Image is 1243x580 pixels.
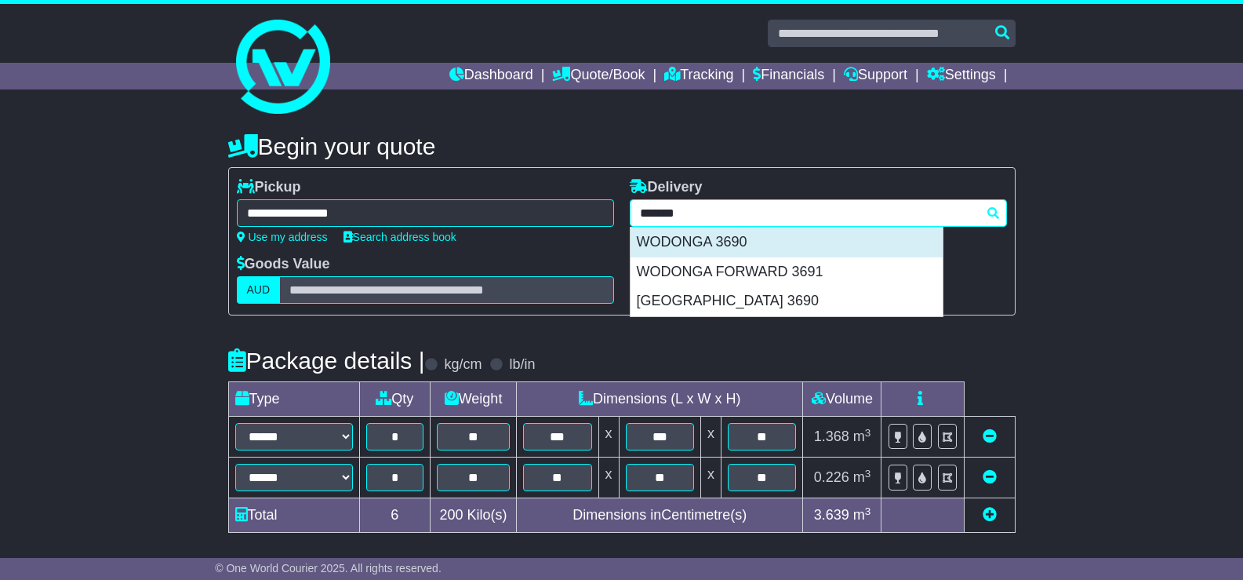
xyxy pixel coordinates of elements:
sup: 3 [865,505,871,517]
a: Support [844,63,907,89]
span: 0.226 [814,469,849,485]
td: Weight [431,382,517,417]
sup: 3 [865,468,871,480]
span: 200 [440,507,463,523]
h4: Package details | [228,348,425,374]
label: AUD [237,276,281,304]
div: WODONGA 3690 [631,228,943,257]
td: Volume [803,382,881,417]
span: © One World Courier 2025. All rights reserved. [215,562,442,575]
span: 1.368 [814,429,849,444]
label: Delivery [630,179,703,196]
a: Remove this item [983,469,997,485]
td: x [598,458,619,498]
td: Dimensions in Centimetre(s) [517,498,803,533]
td: Type [228,382,359,417]
a: Settings [927,63,996,89]
h4: Begin your quote [228,133,1016,159]
a: Add new item [983,507,997,523]
td: Kilo(s) [431,498,517,533]
span: m [853,469,871,485]
a: Dashboard [449,63,533,89]
a: Remove this item [983,429,997,444]
sup: 3 [865,427,871,439]
a: Quote/Book [552,63,645,89]
td: Total [228,498,359,533]
div: [GEOGRAPHIC_DATA] 3690 [631,286,943,316]
label: Goods Value [237,256,330,273]
div: WODONGA FORWARD 3691 [631,257,943,287]
label: lb/in [509,356,535,374]
td: Qty [359,382,431,417]
span: 3.639 [814,507,849,523]
label: Pickup [237,179,301,196]
label: kg/cm [444,356,482,374]
a: Search address book [343,231,456,243]
span: m [853,507,871,523]
td: x [700,458,721,498]
span: m [853,429,871,444]
td: Dimensions (L x W x H) [517,382,803,417]
td: 6 [359,498,431,533]
a: Tracking [664,63,733,89]
td: x [700,417,721,458]
a: Financials [753,63,824,89]
a: Use my address [237,231,328,243]
td: x [598,417,619,458]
